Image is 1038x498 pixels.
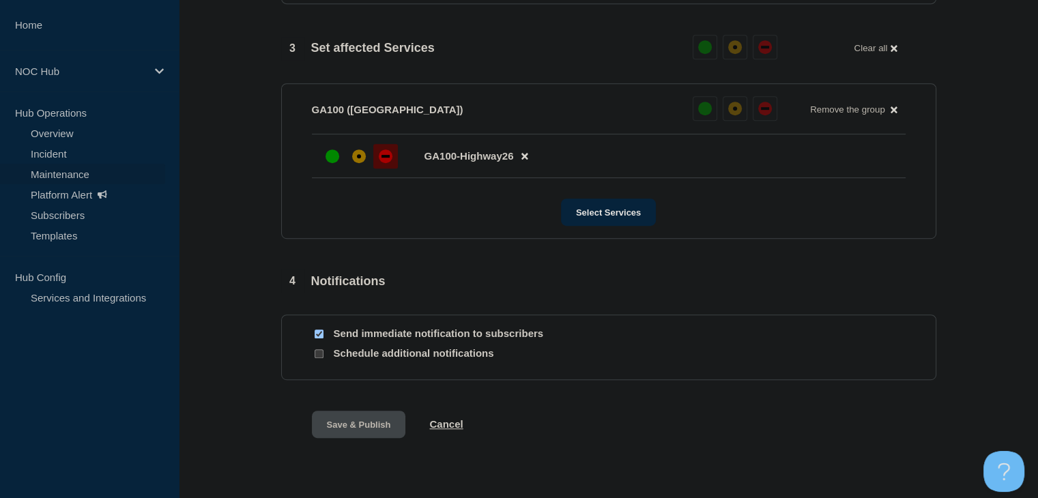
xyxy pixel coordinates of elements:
button: affected [723,35,747,59]
button: Remove the group [802,96,906,123]
iframe: Help Scout Beacon - Open [983,451,1024,492]
div: affected [728,40,742,54]
span: 4 [281,269,304,293]
div: down [758,102,772,115]
p: GA100 ([GEOGRAPHIC_DATA]) [312,104,463,115]
span: Remove the group [810,104,885,115]
button: Cancel [429,418,463,430]
button: Save & Publish [312,411,406,438]
button: Clear all [846,35,905,61]
button: down [753,96,777,121]
span: 3 [281,37,304,60]
div: up [326,149,339,163]
div: affected [352,149,366,163]
div: up [698,40,712,54]
button: up [693,35,717,59]
p: NOC Hub [15,65,146,77]
button: affected [723,96,747,121]
span: GA100-Highway26 [424,150,514,162]
div: affected [728,102,742,115]
button: down [753,35,777,59]
div: up [698,102,712,115]
input: Schedule additional notifications [315,349,323,358]
button: Select Services [561,199,656,226]
div: Notifications [281,269,386,293]
p: Send immediate notification to subscribers [334,327,552,340]
button: up [693,96,717,121]
div: down [758,40,772,54]
div: Set affected Services [281,37,435,60]
input: Send immediate notification to subscribers [315,329,323,338]
p: Schedule additional notifications [334,347,552,360]
div: down [379,149,392,163]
